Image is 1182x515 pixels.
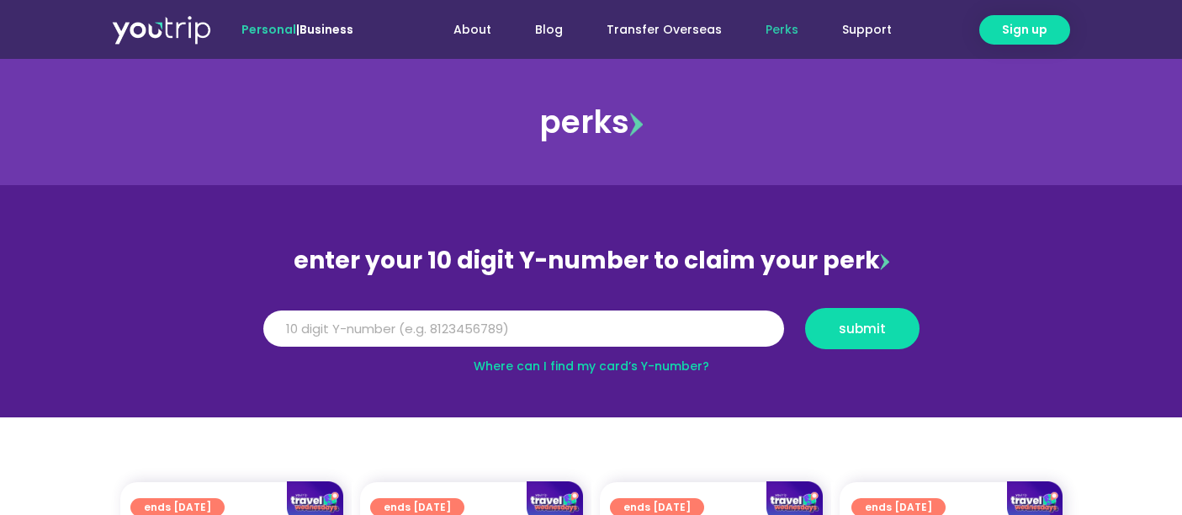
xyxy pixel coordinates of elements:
a: About [432,14,513,45]
nav: Menu [399,14,914,45]
a: Sign up [979,15,1070,45]
div: enter your 10 digit Y-number to claim your perk [255,239,928,283]
a: Blog [513,14,585,45]
span: Sign up [1002,21,1047,39]
button: submit [805,308,920,349]
a: Support [820,14,914,45]
a: Transfer Overseas [585,14,744,45]
span: submit [839,322,886,335]
a: Perks [744,14,820,45]
form: Y Number [263,308,920,362]
span: | [241,21,353,38]
a: Where can I find my card’s Y-number? [474,358,709,374]
input: 10 digit Y-number (e.g. 8123456789) [263,311,784,348]
a: Business [299,21,353,38]
span: Personal [241,21,296,38]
